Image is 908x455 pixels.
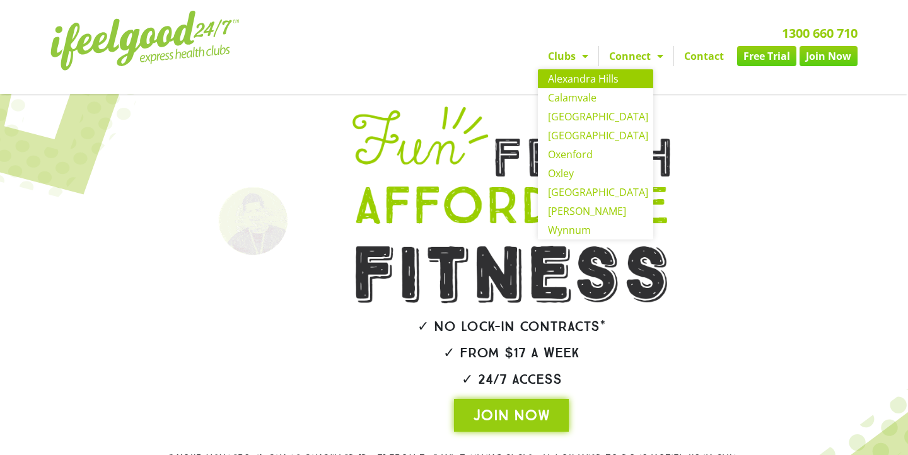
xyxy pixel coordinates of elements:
[317,346,706,360] h2: ✓ From $17 a week
[674,46,734,66] a: Contact
[538,221,653,239] a: Wynnum
[538,88,653,107] a: Calamvale
[473,405,550,425] span: JOIN NOW
[538,145,653,164] a: Oxenford
[538,164,653,183] a: Oxley
[599,46,673,66] a: Connect
[782,25,858,42] a: 1300 660 710
[538,183,653,202] a: [GEOGRAPHIC_DATA]
[538,126,653,145] a: [GEOGRAPHIC_DATA]
[538,46,598,66] a: Clubs
[538,69,653,88] a: Alexandra Hills
[317,372,706,386] h2: ✓ 24/7 Access
[454,399,569,432] a: JOIN NOW
[337,46,858,66] nav: Menu
[538,69,653,239] ul: Clubs
[737,46,796,66] a: Free Trial
[317,320,706,333] h2: ✓ No lock-in contracts*
[538,202,653,221] a: [PERSON_NAME]
[800,46,858,66] a: Join Now
[538,107,653,126] a: [GEOGRAPHIC_DATA]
